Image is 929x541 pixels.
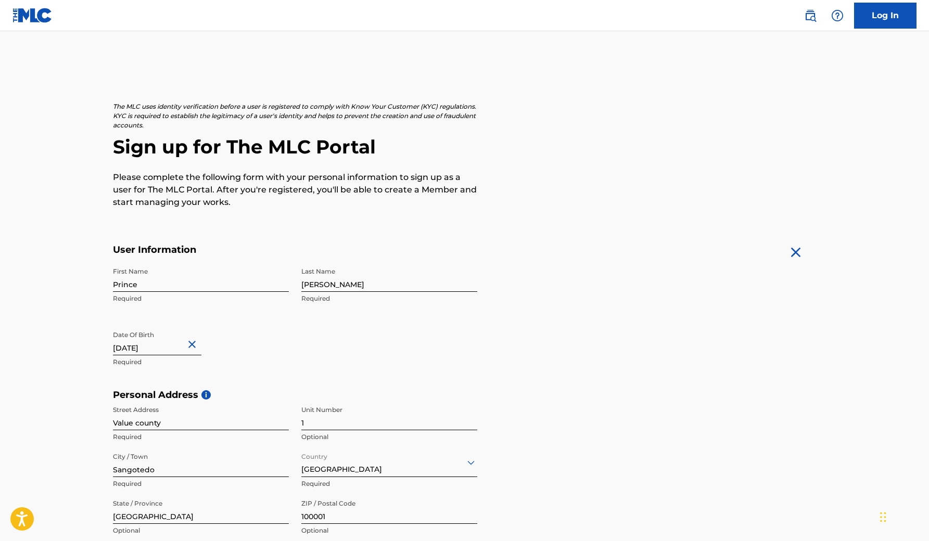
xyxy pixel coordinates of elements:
[113,135,817,159] h2: Sign up for The MLC Portal
[113,389,817,401] h5: Personal Address
[113,102,477,130] p: The MLC uses identity verification before a user is registered to comply with Know Your Customer ...
[113,294,289,303] p: Required
[113,432,289,442] p: Required
[301,294,477,303] p: Required
[787,244,804,261] img: close
[301,446,327,461] label: Country
[301,432,477,442] p: Optional
[113,526,289,535] p: Optional
[827,5,848,26] div: Help
[877,491,929,541] iframe: Chat Widget
[301,526,477,535] p: Optional
[113,171,477,209] p: Please complete the following form with your personal information to sign up as a user for The ML...
[880,501,886,533] div: Drag
[831,9,844,22] img: help
[804,9,817,22] img: search
[201,390,211,400] span: i
[113,357,289,367] p: Required
[113,479,289,488] p: Required
[113,244,477,256] h5: User Information
[12,8,53,23] img: MLC Logo
[301,449,477,475] div: [GEOGRAPHIC_DATA]
[186,329,201,360] button: Close
[854,3,917,29] a: Log In
[800,5,821,26] a: Public Search
[301,479,477,488] p: Required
